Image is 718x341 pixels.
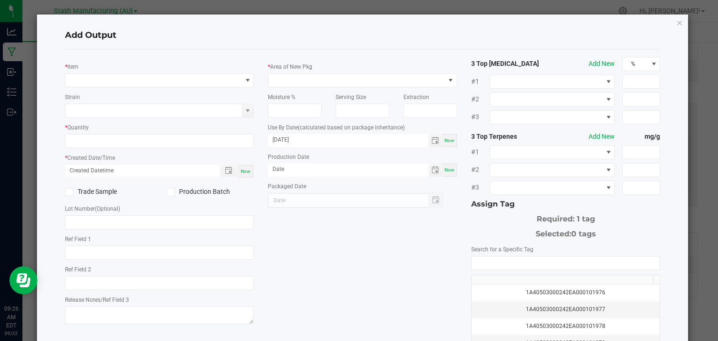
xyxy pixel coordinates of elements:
h4: Add Output [65,29,661,42]
label: Packaged Date [268,182,306,191]
strong: 3 Top [MEDICAL_DATA] [471,59,547,69]
button: Add New [589,59,615,69]
div: Assign Tag [471,199,661,210]
label: Lot Number [65,205,120,213]
label: Use By Date [268,123,405,132]
span: % [623,57,648,71]
span: NO DATA FOUND [490,110,615,124]
input: Date [268,163,429,175]
span: Toggle popup [220,165,238,177]
span: NO DATA FOUND [490,181,615,195]
span: 0 tags [571,229,596,238]
span: NO DATA FOUND [490,145,615,159]
span: Toggle calendar [429,134,442,147]
label: Production Date [268,153,309,161]
div: Selected: [471,225,661,240]
div: Required: 1 tag [471,210,661,225]
span: Now [241,169,251,174]
input: NO DATA FOUND [472,256,660,270]
div: 1A40503000242EA000101977 [477,305,654,314]
span: #1 [471,147,490,157]
label: Created Date/Time [67,154,115,162]
label: Quantity [67,123,89,132]
button: Add New [589,132,615,142]
input: Date [268,134,429,146]
span: (calculated based on package inheritance) [298,124,405,131]
label: Release Notes/Ref Field 3 [65,296,129,304]
label: Extraction [403,93,429,101]
label: Ref Field 1 [65,235,91,243]
label: Ref Field 2 [65,265,91,274]
span: #2 [471,94,490,104]
label: Item [67,63,79,71]
span: NO DATA FOUND [490,75,615,89]
input: Created Datetime [65,165,211,177]
div: 1A40503000242EA000101978 [477,322,654,331]
label: Area of New Pkg [270,63,312,71]
span: #3 [471,183,490,192]
span: #2 [471,165,490,175]
label: Search for a Specific Tag [471,245,533,254]
span: NO DATA FOUND [490,163,615,177]
span: #1 [471,77,490,86]
label: Production Batch [166,187,254,197]
span: NO DATA FOUND [65,73,254,87]
strong: 3 Top Terpenes [471,132,547,142]
span: (Optional) [95,206,120,212]
span: NO DATA FOUND [490,92,615,107]
label: Trade Sample [65,187,152,197]
span: Toggle calendar [429,163,442,177]
iframe: Resource center [9,266,37,294]
label: Serving Size [336,93,366,101]
span: Now [445,138,454,143]
strong: mg/g [622,132,660,142]
span: Now [445,167,454,172]
label: Moisture % [268,93,295,101]
label: Strain [65,93,80,101]
span: #3 [471,112,490,122]
div: 1A40503000242EA000101976 [477,288,654,297]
